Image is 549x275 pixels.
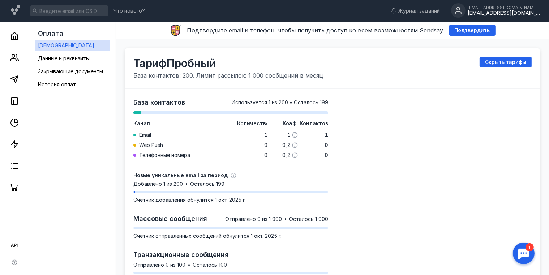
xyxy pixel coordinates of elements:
span: 0 [264,141,267,149]
div: [EMAIL_ADDRESS][DOMAIN_NAME] [468,10,540,16]
span: Закрывающие документы [38,68,103,74]
span: Скрыть тарифы [485,59,526,65]
span: Телефонные номера [139,152,190,159]
a: Данные и реквизиты [35,53,110,64]
span: Осталось 199 [190,180,224,188]
span: Осталось 100 [193,261,227,269]
span: 0 [264,152,267,159]
span: Осталось 199 [294,99,328,106]
span: Отправлено 0 из 100 [133,261,185,269]
span: Web Push [139,141,163,149]
span: 0 [325,152,328,159]
span: Оплата [38,30,63,37]
span: Email [139,131,151,139]
span: Количество [237,120,269,126]
span: Используется 1 [232,99,270,106]
span: Данные и реквизиты [38,55,90,61]
span: 1 [264,131,267,139]
span: 1 [287,131,291,139]
span: 1 [325,131,328,139]
span: [DEMOGRAPHIC_DATA] [38,42,94,48]
span: Контактов [300,120,328,126]
span: Осталось 1 000 [289,215,328,223]
a: [DEMOGRAPHIC_DATA] [35,40,110,51]
span: Журнал заданий [398,7,440,14]
span: • [289,100,292,105]
span: Транзакционные сообщения [133,251,229,258]
input: Введите email или CSID [30,5,108,16]
button: Подтвердить [449,25,496,36]
span: Что нового? [113,8,145,13]
span: Счетчик добавления обнулится 1 окт. 2025 г. [133,197,246,203]
div: 1 [16,4,25,12]
span: История оплат [38,81,76,87]
span: 0 [325,141,328,149]
span: База контактов [133,99,185,106]
span: Добавлено 1 из 200 [133,180,183,188]
a: Закрывающие документы [35,66,110,77]
span: Канал [133,120,150,126]
span: Cчетчик отправленных сообщений обнулится 1 окт. 2025 г. [133,233,282,239]
span: • [284,217,287,222]
span: Подтвердите email и телефон, чтобы получить доступ ко всем возможностям Sendsay [187,27,443,34]
span: Отправлено 0 из 1 000 [225,215,282,223]
span: 0,2 [282,152,291,159]
span: • [185,182,188,187]
span: Коэф. [283,120,298,126]
span: Массовые сообщения [133,215,207,222]
a: История оплат [35,79,110,90]
button: Скрыть тарифы [480,57,532,67]
span: • [188,262,190,267]
span: Тариф Пробный [133,57,323,70]
span: Новые уникальные email за период [133,172,228,179]
span: Подтвердить [455,27,490,34]
span: 0,2 [282,141,291,149]
a: Журнал заданий [387,7,443,14]
span: из 200 [272,99,288,106]
div: [EMAIL_ADDRESS][DOMAIN_NAME] [468,5,540,10]
span: База контактов: 200. Лимит рассылок: 1 000 сообщений в месяц [133,71,323,80]
a: Что нового? [110,8,149,13]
